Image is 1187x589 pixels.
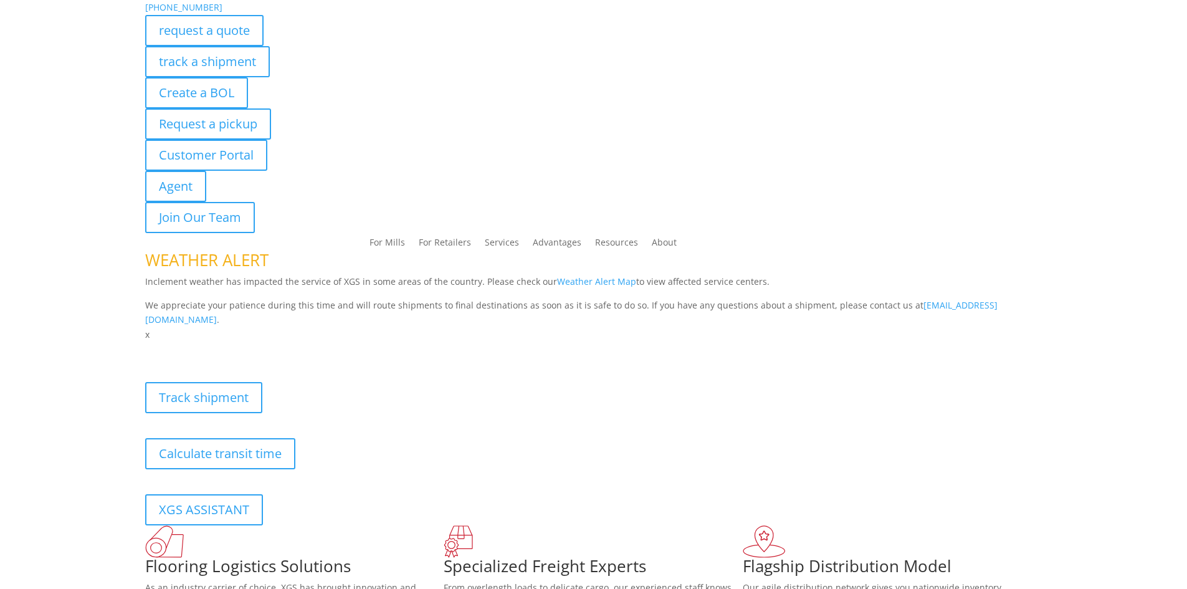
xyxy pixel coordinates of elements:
p: We appreciate your patience during this time and will route shipments to final destinations as so... [145,298,1042,328]
a: Track shipment [145,382,262,413]
p: Inclement weather has impacted the service of XGS in some areas of the country. Please check our ... [145,274,1042,298]
img: xgs-icon-total-supply-chain-intelligence-red [145,525,184,558]
img: xgs-icon-flagship-distribution-model-red [743,525,786,558]
a: Resources [595,238,638,252]
a: Calculate transit time [145,438,295,469]
a: [PHONE_NUMBER] [145,1,222,13]
h1: Specialized Freight Experts [444,558,743,580]
img: xgs-icon-focused-on-flooring-red [444,525,473,558]
a: request a quote [145,15,264,46]
a: For Retailers [419,238,471,252]
span: WEATHER ALERT [145,249,269,271]
a: Join Our Team [145,202,255,233]
h1: Flagship Distribution Model [743,558,1042,580]
a: Weather Alert Map [557,275,636,287]
p: x [145,327,1042,342]
a: For Mills [369,238,405,252]
h1: Flooring Logistics Solutions [145,558,444,580]
a: Create a BOL [145,77,248,108]
a: Customer Portal [145,140,267,171]
a: About [652,238,677,252]
a: XGS ASSISTANT [145,494,263,525]
a: Agent [145,171,206,202]
a: Advantages [533,238,581,252]
a: Request a pickup [145,108,271,140]
a: track a shipment [145,46,270,77]
a: Services [485,238,519,252]
b: Visibility, transparency, and control for your entire supply chain. [145,344,423,356]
